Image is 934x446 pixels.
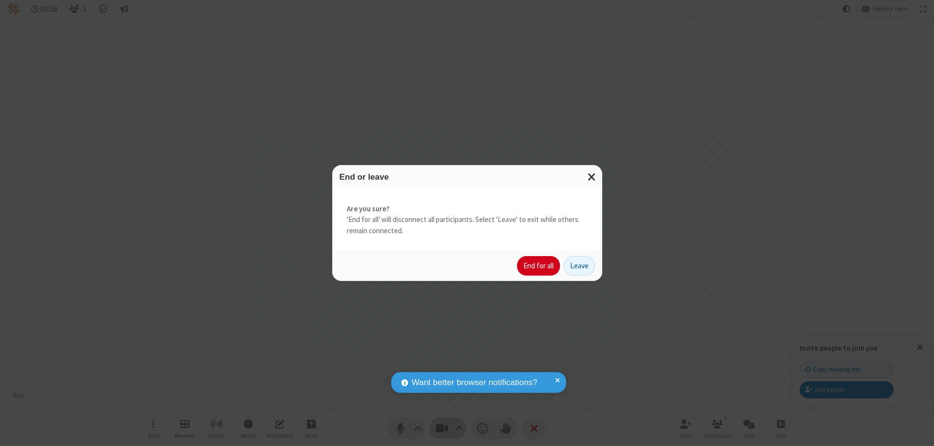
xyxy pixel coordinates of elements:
div: 'End for all' will disconnect all participants. Select 'Leave' to exit while others remain connec... [332,189,602,251]
strong: Are you sure? [347,204,588,215]
button: Leave [564,256,595,276]
h3: End or leave [340,172,595,182]
button: Close modal [582,165,602,189]
span: Want better browser notifications? [412,376,537,389]
button: End for all [517,256,560,276]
